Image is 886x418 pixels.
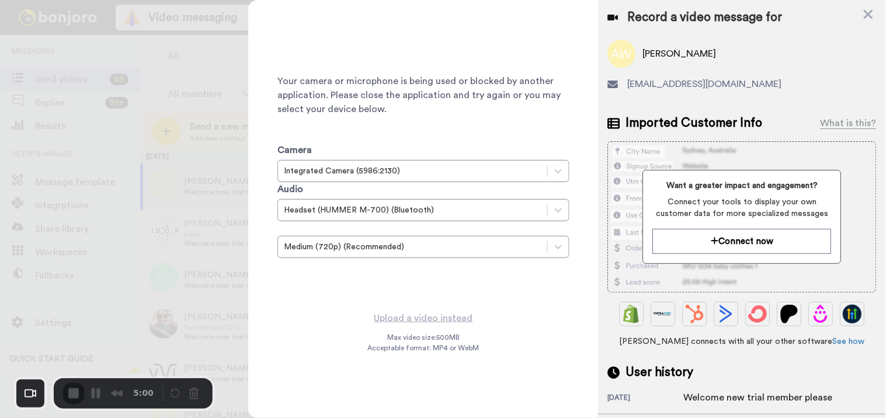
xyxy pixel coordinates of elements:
[780,305,799,323] img: Patreon
[821,116,877,130] div: What is this?
[277,182,303,196] label: Audio
[686,305,704,323] img: Hubspot
[684,391,833,405] div: Welcome new trial member please
[843,305,862,323] img: GoHighLevel
[284,241,541,253] div: Medium (720p) (Recommended)
[654,305,673,323] img: Ontraport
[277,74,569,116] span: Your camera or microphone is being used or blocked by another application. Please close the appli...
[277,221,304,233] label: Quality
[653,229,832,254] button: Connect now
[387,333,460,342] span: Max video size: 500 MB
[368,343,480,353] span: Acceptable format: MP4 or WebM
[653,196,832,220] span: Connect your tools to display your own customer data for more specialized messages
[371,311,477,326] button: Upload a video instead
[626,364,694,381] span: User history
[626,114,763,132] span: Imported Customer Info
[623,305,641,323] img: Shopify
[717,305,736,323] img: ActiveCampaign
[284,204,541,216] div: Headset (HUMMER M-700) (Bluetooth)
[653,180,832,191] span: Want a greater impact and engagement?
[608,336,877,347] span: [PERSON_NAME] connects with all your other software
[812,305,831,323] img: Drip
[608,393,684,405] div: [DATE]
[833,337,865,346] a: See how
[284,165,541,177] div: Integrated Camera (5986:2130)
[628,77,782,91] span: [EMAIL_ADDRESS][DOMAIN_NAME]
[749,305,767,323] img: ConvertKit
[277,143,312,157] label: Camera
